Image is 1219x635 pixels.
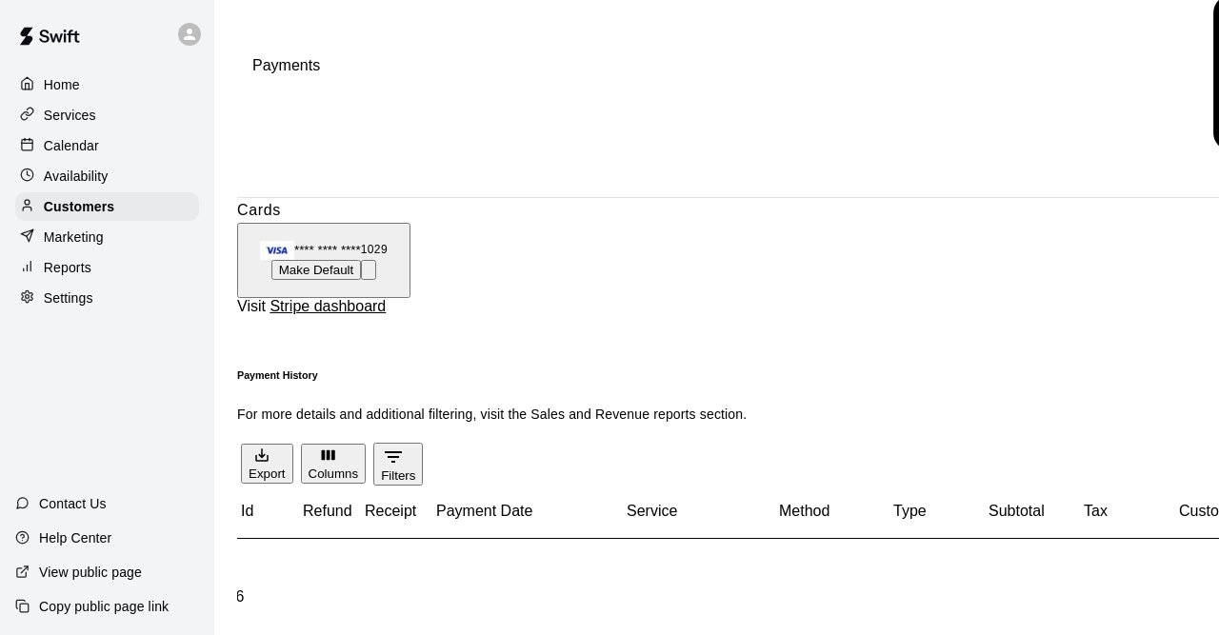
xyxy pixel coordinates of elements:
div: Tax [1084,485,1179,538]
div: Type [893,485,989,538]
h6: Cards [237,198,281,223]
p: Reports [44,258,91,277]
span: Payments [252,57,320,73]
div: Receipt [365,485,436,538]
p: Help Center [39,528,111,547]
p: View public page [39,563,142,582]
div: Service [627,485,779,538]
a: Settings [15,284,199,312]
div: Method [779,485,893,538]
a: Services [15,101,199,129]
a: Sales and Revenue reports [530,407,695,422]
p: Settings [44,288,93,308]
div: Subtotal [989,485,1084,538]
button: Remove [361,260,376,280]
div: Payment Date [436,485,627,538]
h6: Payment History [237,369,747,381]
button: Make Default [271,260,362,280]
button: Export [241,444,293,484]
span: Make Default [279,263,354,277]
p: For more details and additional filtering, visit the section. [237,405,747,424]
p: Marketing [44,228,104,247]
p: Availability [44,167,109,186]
a: Calendar [15,131,199,160]
button: Show filters [373,443,423,486]
a: Reports [15,253,199,282]
a: Stripe dashboard [270,298,386,314]
button: Select columns [301,444,367,484]
a: Customers [15,192,199,221]
div: Refund [303,485,365,538]
p: Contact Us [39,494,107,513]
span: 1029 [361,241,388,260]
a: Availability [15,162,199,190]
p: Copy public page link [39,597,169,616]
p: Customers [44,197,114,216]
a: Home [15,70,199,99]
p: Calendar [44,136,99,155]
img: Credit card brand logo [260,241,294,260]
span: Visit [237,298,386,314]
div: Id [241,485,303,538]
p: Home [44,75,80,94]
a: Marketing [15,223,199,251]
p: Services [44,106,96,125]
